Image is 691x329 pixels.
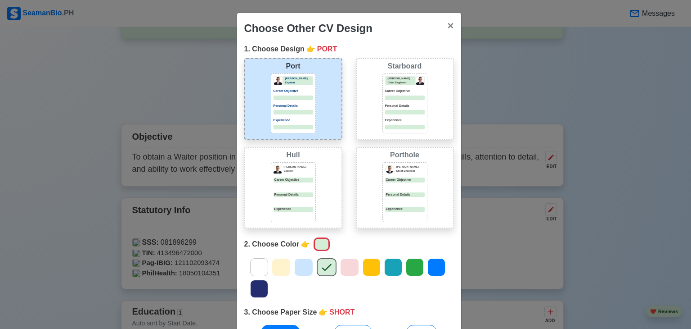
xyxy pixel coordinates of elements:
[284,169,313,173] p: Captain
[244,236,454,253] div: 2. Choose Color
[447,19,453,32] span: ×
[385,192,425,197] div: Personal Details
[285,81,313,85] p: Captain
[284,165,313,169] p: [PERSON_NAME]
[247,61,340,72] div: Port
[247,150,340,160] div: Hull
[359,61,451,72] div: Starboard
[301,239,310,250] span: point
[244,307,454,318] div: 3. Choose Paper Size
[396,169,425,173] p: Chief Engineer
[319,307,328,318] span: point
[274,178,313,183] p: Career Objective
[317,44,337,55] span: PORT
[274,118,313,123] p: Experience
[385,118,425,123] p: Experience
[285,77,313,81] p: [PERSON_NAME]
[385,104,425,109] p: Personal Details
[388,77,415,81] p: [PERSON_NAME]
[396,165,425,169] p: [PERSON_NAME]
[274,207,313,212] p: Experience
[385,207,425,212] div: Experience
[244,20,372,37] div: Choose Other CV Design
[274,192,313,197] p: Personal Details
[385,178,425,183] div: Career Objective
[274,104,313,109] p: Personal Details
[244,44,454,55] div: 1. Choose Design
[274,89,313,94] p: Career Objective
[306,44,315,55] span: point
[329,307,354,318] span: SHORT
[359,150,451,160] div: Porthole
[385,89,425,94] p: Career Objective
[388,81,415,85] p: Chief Engineer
